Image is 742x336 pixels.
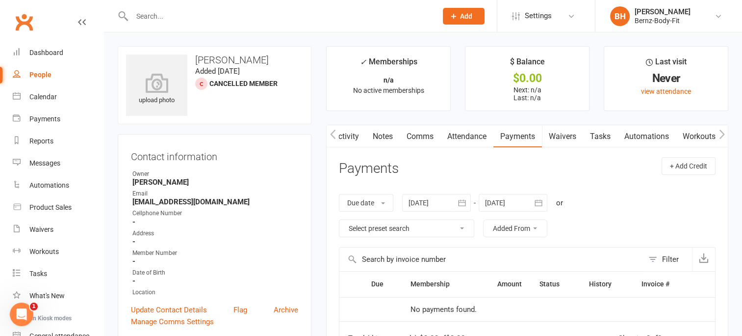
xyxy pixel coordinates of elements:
[662,253,679,265] div: Filter
[132,268,298,278] div: Date of Birth
[556,197,563,209] div: or
[339,248,643,271] input: Search by invoice number
[132,249,298,258] div: Member Number
[29,270,47,278] div: Tasks
[613,73,719,84] div: Never
[617,125,676,148] a: Automations
[13,152,103,174] a: Messages
[402,272,476,297] th: Membership
[13,64,103,86] a: People
[440,125,493,148] a: Attendance
[209,80,278,87] span: Cancelled member
[662,157,716,175] button: + Add Credit
[641,87,691,95] a: view attendance
[13,241,103,263] a: Workouts
[525,5,552,27] span: Settings
[676,125,722,148] a: Workouts
[131,304,207,316] a: Update Contact Details
[233,304,247,316] a: Flag
[29,225,53,233] div: Waivers
[610,6,630,26] div: BH
[13,42,103,64] a: Dashboard
[510,56,545,73] div: $ Balance
[29,203,72,211] div: Product Sales
[402,297,531,322] td: No payments found.
[132,189,298,198] div: Email
[29,115,60,123] div: Payments
[362,272,402,297] th: Due
[339,194,393,212] button: Due date
[195,67,240,76] time: Added [DATE]
[29,159,60,167] div: Messages
[531,272,580,297] th: Status
[13,196,103,219] a: Product Sales
[132,178,298,187] strong: [PERSON_NAME]
[132,277,298,285] strong: -
[13,130,103,152] a: Reports
[474,86,580,102] p: Next: n/a Last: n/a
[13,263,103,285] a: Tasks
[132,197,298,206] strong: [EMAIL_ADDRESS][DOMAIN_NAME]
[13,86,103,108] a: Calendar
[126,73,187,106] div: upload photo
[132,257,298,266] strong: -
[633,272,692,297] th: Invoice #
[132,209,298,218] div: Cellphone Number
[476,272,531,297] th: Amount
[635,16,691,25] div: Bernz-Body-Fit
[474,73,580,84] div: $0.00
[13,285,103,307] a: What's New
[131,147,298,162] h3: Contact information
[29,292,65,300] div: What's New
[366,125,400,148] a: Notes
[132,288,298,297] div: Location
[339,161,399,176] h3: Payments
[460,12,472,20] span: Add
[132,229,298,238] div: Address
[129,9,430,23] input: Search...
[29,137,53,145] div: Reports
[400,125,440,148] a: Comms
[583,125,617,148] a: Tasks
[29,248,59,255] div: Workouts
[483,220,547,237] button: Added From
[327,125,366,148] a: Activity
[360,57,366,67] i: ✓
[132,169,298,179] div: Owner
[13,108,103,130] a: Payments
[353,86,424,94] span: No active memberships
[542,125,583,148] a: Waivers
[29,49,63,56] div: Dashboard
[384,76,394,84] strong: n/a
[29,181,69,189] div: Automations
[274,304,298,316] a: Archive
[132,218,298,226] strong: -
[132,237,298,246] strong: -
[443,8,485,25] button: Add
[13,174,103,196] a: Automations
[126,55,303,65] h3: [PERSON_NAME]
[29,93,57,101] div: Calendar
[493,125,542,148] a: Payments
[30,303,38,310] span: 1
[645,56,686,73] div: Last visit
[131,316,214,328] a: Manage Comms Settings
[360,56,417,74] div: Memberships
[12,10,36,34] a: Clubworx
[643,248,692,271] button: Filter
[13,219,103,241] a: Waivers
[29,71,51,79] div: People
[635,7,691,16] div: [PERSON_NAME]
[10,303,33,326] iframe: Intercom live chat
[580,272,633,297] th: History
